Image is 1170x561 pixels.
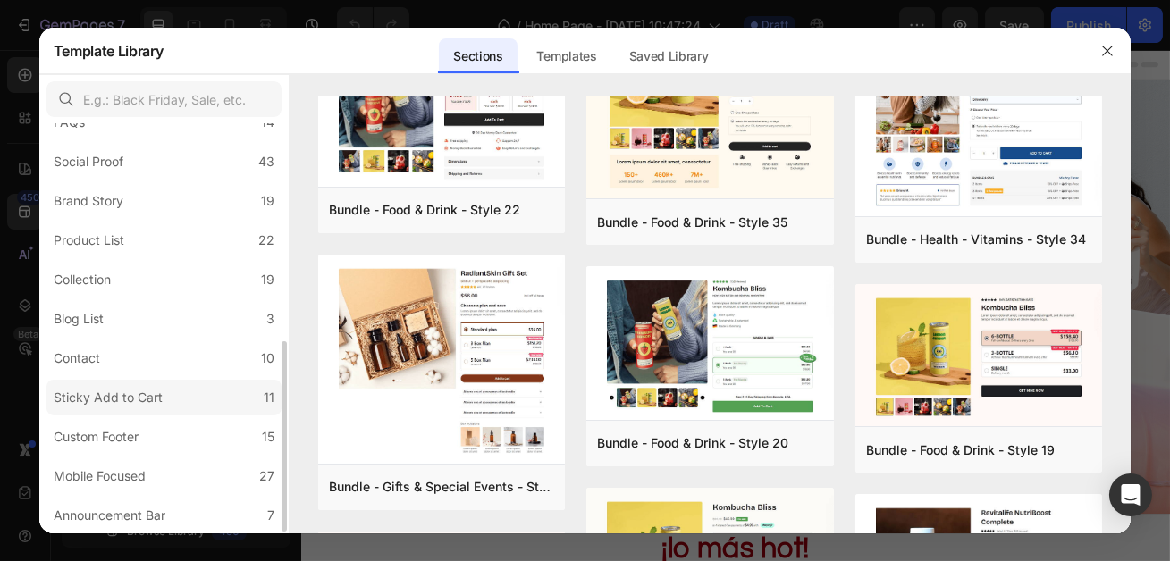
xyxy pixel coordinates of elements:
img: bd35.png [586,1,834,202]
img: bd34.png [855,34,1103,220]
div: 3 [266,308,274,330]
div: Brand Story [54,190,123,212]
div: Blog List [54,308,104,330]
div: Bundle - Health - Vitamins - Style 34 [866,229,1086,250]
div: 19 [261,269,274,290]
img: bd19.png [855,284,1103,431]
div: 22 [258,230,274,251]
div: 43 [258,151,274,172]
div: Bundle - Gifts & Special Events - Style 21 [329,476,555,498]
img: bd20.png [586,266,834,423]
div: 10 [261,347,274,369]
div: Saved Library [615,38,723,74]
div: Open Intercom Messenger [1109,473,1152,516]
input: E.g.: Black Friday, Sale, etc. [46,81,282,117]
div: Bundle - Food & Drink - Style 22 [329,199,520,221]
div: 15 [262,426,274,448]
div: Social Proof [54,151,123,172]
div: Custom Footer [54,426,139,448]
div: 19 [261,190,274,212]
img: bd21.png [318,255,566,467]
div: Sticky Add to Cart [54,387,163,408]
div: Bundle - Food & Drink - Style 20 [597,432,788,454]
div: Mobile Focused [54,465,146,487]
img: bd22.png [318,36,566,190]
div: Contact [54,347,100,369]
div: Bundle - Food & Drink - Style 35 [597,212,787,233]
h2: Template Library [54,28,164,74]
div: Collection [54,269,111,290]
div: Sections [439,38,517,74]
div: Templates [523,38,611,74]
div: 7 [267,505,274,526]
div: Product List [54,230,124,251]
div: Bundle - Food & Drink - Style 19 [866,440,1055,461]
div: 27 [259,465,274,487]
div: Announcement Bar [54,505,165,526]
div: 11 [264,387,274,408]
